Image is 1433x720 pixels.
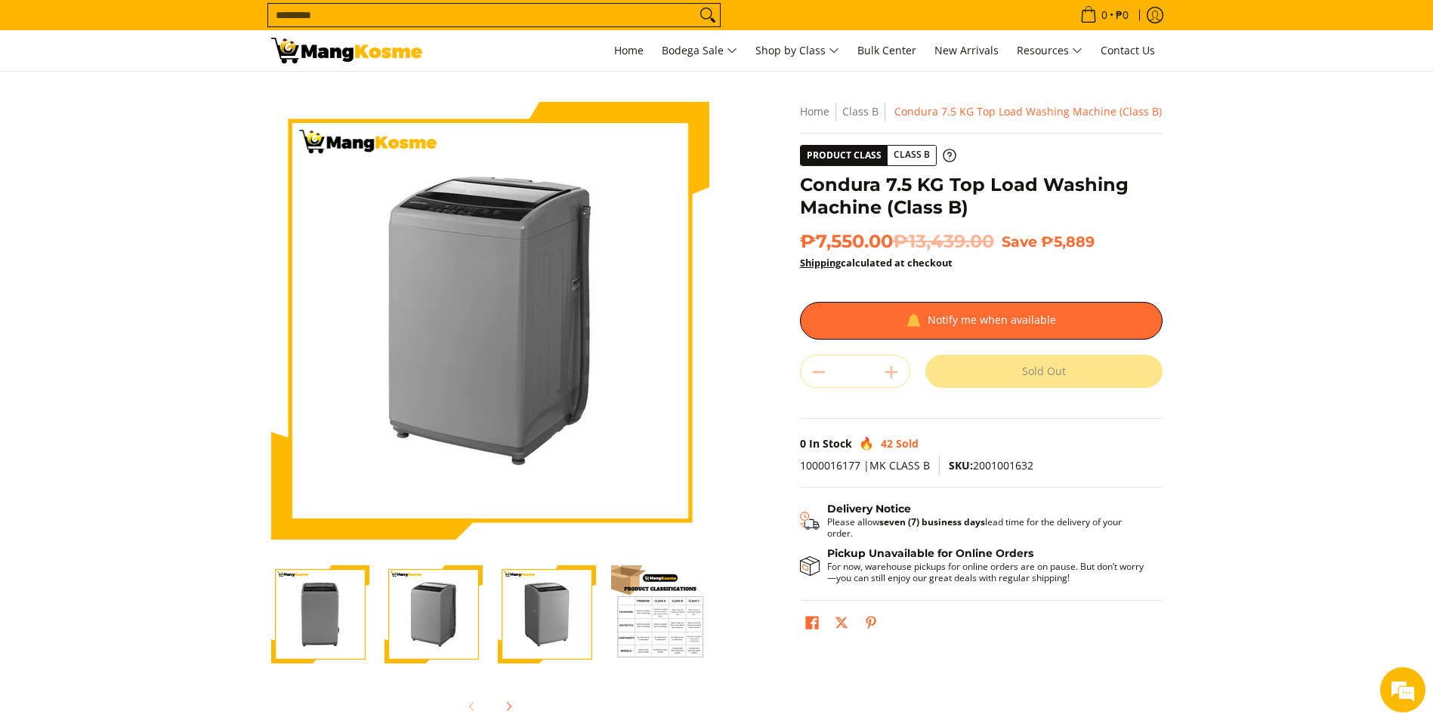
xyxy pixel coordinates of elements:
[809,436,852,451] span: In Stock
[1002,232,1037,251] span: Save
[800,104,829,118] a: Home
[850,30,924,71] a: Bulk Center
[934,43,999,57] span: New Arrivals
[860,612,882,638] a: Pin on Pinterest
[1101,43,1155,57] span: Contact Us
[800,436,806,451] span: 0
[800,230,994,253] span: ₱7,550.00
[879,515,985,528] strong: seven (7) business days
[800,145,956,166] a: Product Class Class B
[271,565,369,663] img: Condura 7.5 KG Top Load Washing Machine (Class B)-1
[827,561,1147,583] p: For now, warehouse pickups for online orders are on pause. But don’t worry—you can still enjoy ou...
[800,102,1163,122] nav: Breadcrumbs
[801,146,888,165] span: Product Class
[827,516,1147,539] p: Please allow lead time for the delivery of your order.
[662,42,737,60] span: Bodega Sale
[1017,42,1082,60] span: Resources
[949,458,973,472] span: SKU:
[654,30,745,71] a: Bodega Sale
[857,43,916,57] span: Bulk Center
[437,30,1163,71] nav: Main Menu
[271,38,422,63] img: Condura 7.5 KG Top Load Washing Machine (Class B) | Mang Kosme
[385,565,483,663] img: Condura 7.5 KG Top Load Washing Machine (Class B)-2
[607,30,651,71] a: Home
[800,503,1147,539] button: Shipping & Delivery
[831,612,852,638] a: Post on X
[498,565,596,663] img: Condura 7.5 KG Top Load Washing Machine (Class B)-3
[927,30,1006,71] a: New Arrivals
[1113,10,1131,20] span: ₱0
[800,458,930,472] span: 1000016177 |MK CLASS B
[614,43,644,57] span: Home
[896,436,919,451] span: Sold
[1041,232,1095,251] span: ₱5,889
[827,546,1033,560] strong: Pickup Unavailable for Online Orders
[755,42,839,60] span: Shop by Class
[842,104,879,118] a: Class B
[881,436,893,451] span: 42
[748,30,847,71] a: Shop by Class
[888,146,936,165] span: Class B
[800,256,841,269] a: Shipping
[1099,10,1110,20] span: 0
[801,612,823,638] a: Share on Facebook
[893,230,994,253] del: ₱13,439.00
[611,565,709,663] img: Condura 7.5 KG Top Load Washing Machine (Class B)-4
[827,502,911,515] strong: Delivery Notice
[800,174,1163,219] h1: Condura 7.5 KG Top Load Washing Machine (Class B)
[1076,7,1133,23] span: •
[271,102,709,540] img: Condura 7.5 KG Top Load Washing Machine (Class B)
[1093,30,1163,71] a: Contact Us
[800,256,953,269] strong: calculated at checkout
[894,104,1162,118] span: Condura 7.5 KG Top Load Washing Machine (Class B)
[1009,30,1090,71] a: Resources
[949,458,1033,472] span: 2001001632
[696,4,720,26] button: Search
